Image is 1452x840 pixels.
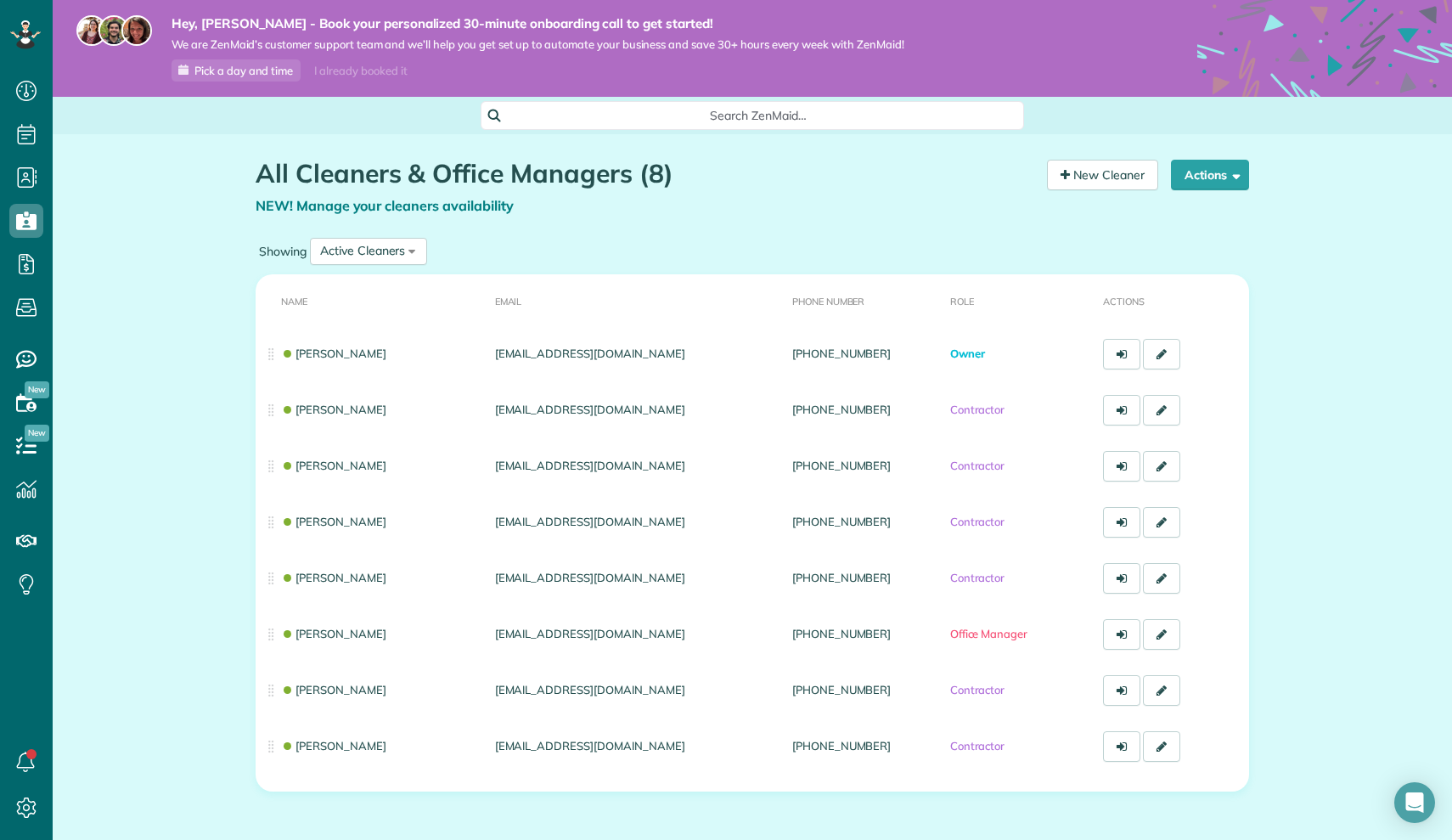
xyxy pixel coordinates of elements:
a: [PHONE_NUMBER] [792,515,891,528]
a: [PERSON_NAME] [281,683,386,696]
span: We are ZenMaid’s customer support team and we’ll help you get set up to automate your business an... [172,37,904,52]
td: [EMAIL_ADDRESS][DOMAIN_NAME] [488,326,785,382]
a: [PHONE_NUMBER] [792,739,891,753]
a: NEW! Manage your cleaners availability [256,197,514,214]
span: New [25,425,49,442]
a: [PERSON_NAME] [281,459,386,472]
h1: All Cleaners & Office Managers (8) [256,160,1034,188]
a: [PHONE_NUMBER] [792,627,891,640]
td: [EMAIL_ADDRESS][DOMAIN_NAME] [488,719,785,775]
span: Contractor [950,571,1005,584]
td: [EMAIL_ADDRESS][DOMAIN_NAME] [488,382,785,438]
span: Contractor [950,683,1005,696]
a: New Cleaner [1047,160,1158,190]
div: I already booked it [304,60,417,82]
a: Pick a day and time [172,59,301,82]
span: Contractor [950,403,1005,416]
span: Office Manager [950,627,1027,640]
a: [PERSON_NAME] [281,347,386,360]
th: Role [943,274,1097,326]
strong: Hey, [PERSON_NAME] - Book your personalized 30-minute onboarding call to get started! [172,15,904,32]
a: [PHONE_NUMBER] [792,403,891,416]
label: Showing [256,243,310,260]
a: [PHONE_NUMBER] [792,459,891,472]
a: [PHONE_NUMBER] [792,571,891,584]
span: Contractor [950,739,1005,753]
td: [EMAIL_ADDRESS][DOMAIN_NAME] [488,606,785,662]
a: [PERSON_NAME] [281,571,386,584]
td: [EMAIL_ADDRESS][DOMAIN_NAME] [488,438,785,494]
button: Actions [1171,160,1249,190]
img: maria-72a9807cf96188c08ef61303f053569d2e2a8a1cde33d635c8a3ac13582a053d.jpg [76,15,107,46]
a: [PHONE_NUMBER] [792,683,891,696]
a: [PERSON_NAME] [281,739,386,753]
td: [EMAIL_ADDRESS][DOMAIN_NAME] [488,662,785,719]
span: New [25,381,49,398]
td: [EMAIL_ADDRESS][DOMAIN_NAME] [488,550,785,606]
th: Email [488,274,785,326]
img: michelle-19f622bdf1676172e81f8f8fba1fb50e276960ebfe0243fe18214015130c80e4.jpg [121,15,152,46]
td: [EMAIL_ADDRESS][DOMAIN_NAME] [488,494,785,550]
a: [PERSON_NAME] [281,515,386,528]
span: Contractor [950,459,1005,472]
div: Open Intercom Messenger [1394,782,1435,823]
span: Contractor [950,515,1005,528]
span: Owner [950,347,985,360]
span: Pick a day and time [194,64,293,77]
img: jorge-587dff0eeaa6aab1f244e6dc62b8924c3b6ad411094392a53c71c6c4a576187d.jpg [98,15,129,46]
div: Active Cleaners [320,242,405,260]
a: [PERSON_NAME] [281,627,386,640]
a: [PHONE_NUMBER] [792,347,891,360]
th: Phone number [785,274,943,326]
a: [PERSON_NAME] [281,403,386,416]
th: Name [256,274,488,326]
th: Actions [1096,274,1249,326]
